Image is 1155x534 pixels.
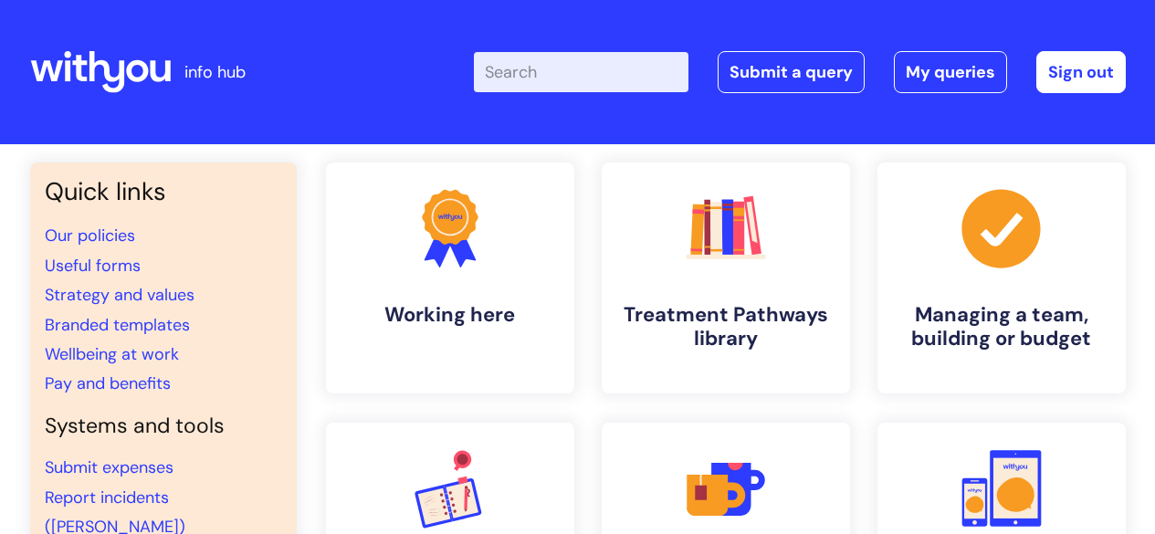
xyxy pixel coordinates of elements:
a: Useful forms [45,255,141,277]
a: Submit expenses [45,456,173,478]
p: info hub [184,58,246,87]
h4: Working here [341,303,560,327]
input: Search [474,52,688,92]
a: Working here [326,162,574,393]
h4: Systems and tools [45,414,282,439]
div: | - [474,51,1126,93]
h3: Quick links [45,177,282,206]
a: Pay and benefits [45,372,171,394]
a: Our policies [45,225,135,246]
a: Sign out [1036,51,1126,93]
a: Managing a team, building or budget [877,162,1126,393]
a: Treatment Pathways library [602,162,850,393]
h4: Treatment Pathways library [616,303,835,351]
a: Wellbeing at work [45,343,179,365]
a: Strategy and values [45,284,194,306]
h4: Managing a team, building or budget [892,303,1111,351]
a: Branded templates [45,314,190,336]
a: My queries [894,51,1007,93]
a: Submit a query [718,51,865,93]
